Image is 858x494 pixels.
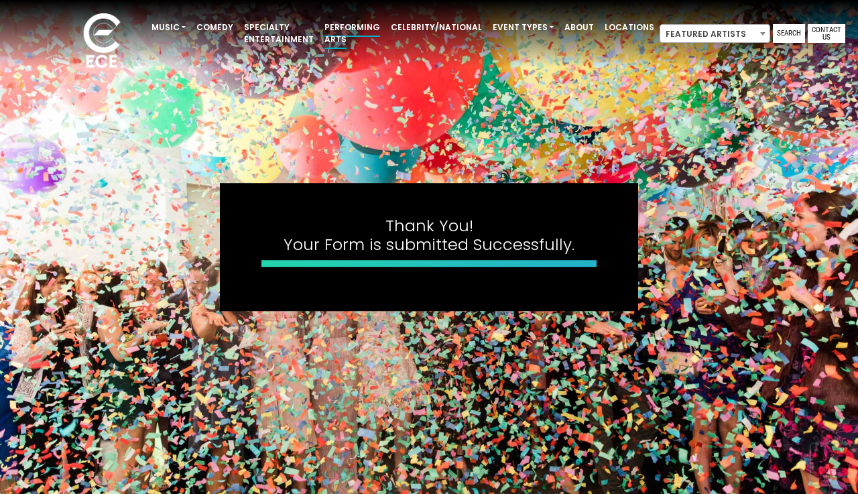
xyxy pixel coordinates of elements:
a: Celebrity/National [385,16,487,39]
a: Contact Us [808,24,845,43]
a: Performing Arts [319,16,385,51]
span: Featured Artists [660,24,770,43]
img: ece_new_logo_whitev2-1.png [68,9,135,74]
span: Featured Artists [660,25,770,44]
a: Search [773,24,805,43]
h4: Thank You! Your Form is submitted Successfully. [261,217,597,255]
a: Event Types [487,16,559,39]
a: Specialty Entertainment [239,16,319,51]
a: Comedy [191,16,239,39]
a: Music [146,16,191,39]
a: About [559,16,599,39]
a: Locations [599,16,660,39]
